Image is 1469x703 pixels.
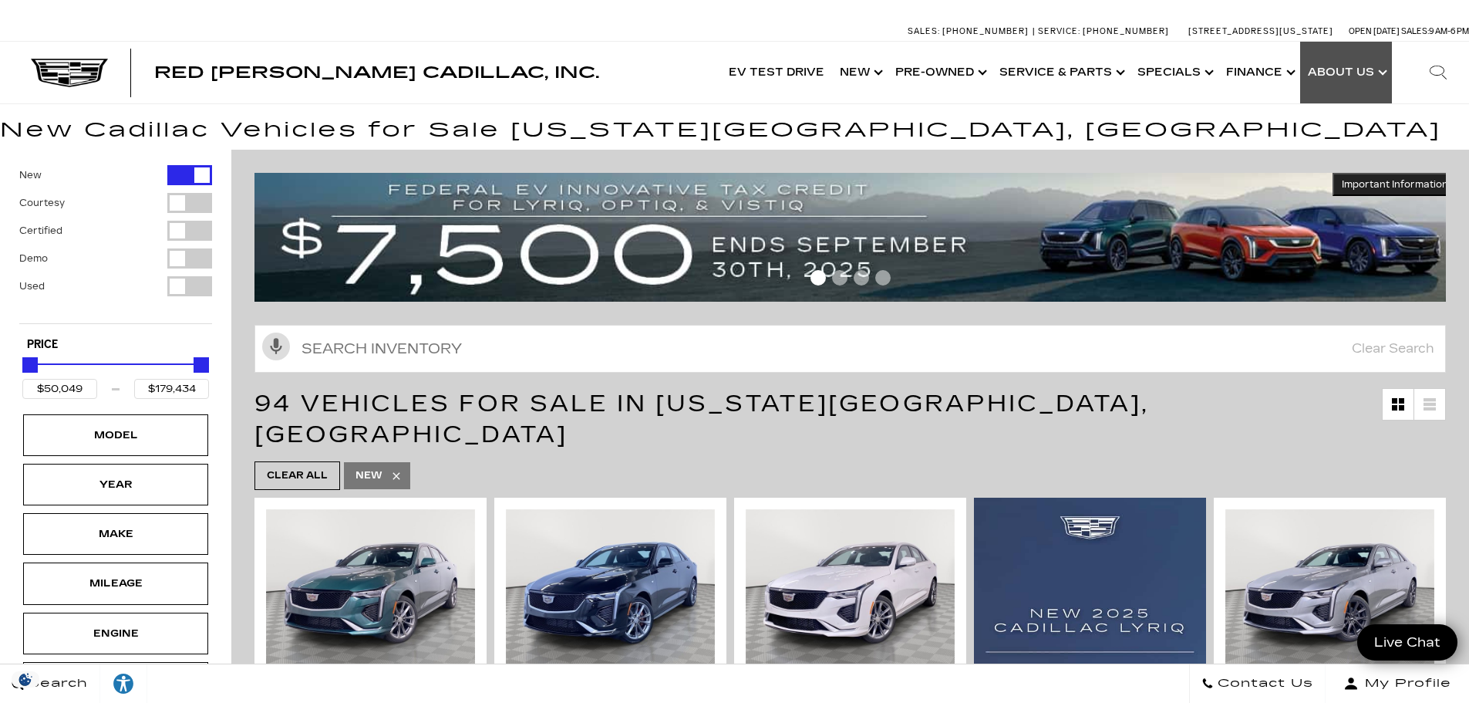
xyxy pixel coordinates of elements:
[908,26,940,36] span: Sales:
[1214,673,1313,695] span: Contact Us
[721,42,832,103] a: EV Test Drive
[22,352,209,399] div: Price
[1300,42,1392,103] a: About Us
[23,513,208,555] div: MakeMake
[1342,178,1448,191] span: Important Information
[1130,42,1218,103] a: Specials
[746,509,955,666] img: 2025 Cadillac CT4 Sport
[77,575,154,592] div: Mileage
[1401,26,1429,36] span: Sales:
[1033,27,1173,35] a: Service: [PHONE_NUMBER]
[1218,42,1300,103] a: Finance
[832,270,847,286] span: Go to slide 2
[1083,26,1169,36] span: [PHONE_NUMBER]
[134,379,209,399] input: Maximum
[24,673,88,695] span: Search
[1359,673,1451,695] span: My Profile
[355,466,382,485] span: New
[1357,624,1457,661] a: Live Chat
[267,466,328,485] span: Clear All
[19,223,62,238] label: Certified
[100,664,147,703] a: Explore your accessibility options
[19,167,42,183] label: New
[77,625,154,642] div: Engine
[1429,26,1469,36] span: 9 AM-6 PM
[1349,26,1400,36] span: Open [DATE]
[254,390,1149,448] span: 94 Vehicles for Sale in [US_STATE][GEOGRAPHIC_DATA], [GEOGRAPHIC_DATA]
[23,613,208,654] div: EngineEngine
[875,270,891,286] span: Go to slide 4
[1407,42,1469,103] div: Search
[154,65,599,80] a: Red [PERSON_NAME] Cadillac, Inc.
[1366,634,1448,651] span: Live Chat
[1383,389,1413,420] a: Grid View
[100,672,147,695] div: Explore your accessibility options
[908,27,1033,35] a: Sales: [PHONE_NUMBER]
[810,270,826,286] span: Go to slide 1
[254,325,1446,373] input: Search Inventory
[262,333,290,360] svg: Click to toggle on voice search
[1326,664,1469,703] button: Open user profile menu
[506,509,715,666] img: 2024 Cadillac CT4 Sport
[23,464,208,505] div: YearYear
[77,427,154,444] div: Model
[154,63,599,82] span: Red [PERSON_NAME] Cadillac, Inc.
[22,379,97,399] input: Minimum
[854,270,869,286] span: Go to slide 3
[194,357,209,373] div: Maximum Price
[31,59,108,88] img: Cadillac Dark Logo with Cadillac White Text
[77,526,154,542] div: Make
[77,476,154,493] div: Year
[23,563,208,604] div: MileageMileage
[19,279,45,294] label: Used
[19,195,65,211] label: Courtesy
[254,173,1457,302] img: vrp-tax-ending-august-version
[19,165,212,323] div: Filter by Vehicle Type
[1333,173,1457,196] button: Important Information
[888,42,992,103] a: Pre-Owned
[19,251,48,266] label: Demo
[1189,664,1326,703] a: Contact Us
[23,414,208,456] div: ModelModel
[832,42,888,103] a: New
[22,357,38,373] div: Minimum Price
[1225,509,1434,666] img: 2025 Cadillac CT4 Sport
[8,671,43,688] img: Opt-Out Icon
[8,671,43,688] section: Click to Open Cookie Consent Modal
[1038,26,1080,36] span: Service:
[266,509,475,666] img: 2025 Cadillac CT4 Sport
[1188,26,1333,36] a: [STREET_ADDRESS][US_STATE]
[942,26,1029,36] span: [PHONE_NUMBER]
[27,338,204,352] h5: Price
[992,42,1130,103] a: Service & Parts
